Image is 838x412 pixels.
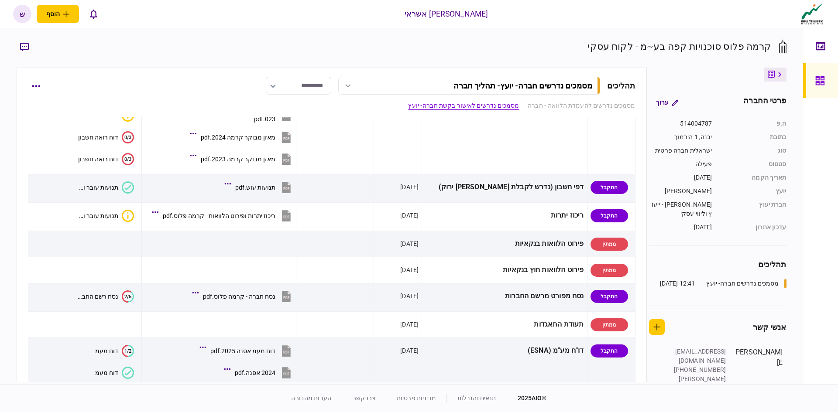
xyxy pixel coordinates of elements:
a: תנאים והגבלות [457,395,496,402]
div: תנועות עובר ושב [77,212,118,219]
div: [DATE] [400,266,419,274]
div: סטטוס [721,160,786,169]
button: ריכוז יתרות ופירוט הלוואות - קרמה פלוס.pdf [154,206,293,225]
a: הערות מהדורה [291,395,331,402]
div: [DATE] [649,173,712,182]
div: נסח מפורט מרשם החברות [425,286,584,306]
button: פתח תפריט להוספת לקוח [37,5,79,23]
a: מסמכים נדרשים לאישור בקשת חברה- יועץ [408,101,519,110]
text: 0/3 [124,134,131,140]
div: מאזן מבוקר קרמה 2023.pdf [201,156,275,163]
button: 2/5נסח רשם החברות [77,290,134,303]
div: תנועות עובר ושב [77,184,118,191]
div: דוח מעמ [95,347,118,354]
div: מאזן מבוקר קרמה 2024.pdf [201,134,275,141]
div: תהליכים [607,80,635,92]
div: פעילה [649,160,712,169]
div: ריכוז יתרות ופירוט הלוואות - קרמה פלוס.pdf [163,212,275,219]
div: דוח רואה חשבון [78,156,118,163]
div: [DATE] [400,211,419,220]
div: 514004787 [649,119,712,128]
div: יועץ [721,187,786,196]
button: 0/3דוח רואה חשבון [78,131,134,143]
button: 2024 אסנה.pdf [226,363,293,382]
div: עדכון אחרון [721,223,786,232]
div: התקבל [591,181,628,194]
div: [DATE] [400,292,419,300]
div: התקבל [591,344,628,358]
div: [PERSON_NAME] אשראי [405,8,488,20]
div: חברת יעוץ [721,200,786,218]
div: תאריך הקמה [721,173,786,182]
button: איכות לא מספקתתנועות עובר ושב [77,210,134,222]
div: פרטי החברה [743,95,786,110]
button: דוח מעמ [95,367,134,379]
button: מסמכים נדרשים חברה- יועץ- תהליך חברה [338,77,600,95]
div: 2024 אסנה.pdf [235,369,275,376]
img: client company logo [799,3,825,25]
button: פתח רשימת התראות [84,5,103,23]
text: 1/2 [124,348,131,354]
div: נסח חברה - קרמה פלוס.pdf [203,293,275,300]
div: תנועות עוש.pdf [235,184,275,191]
div: 12:41 [DATE] [660,279,695,288]
div: דוח מעמ [95,369,118,376]
div: פירוט הלוואות חוץ בנקאיות [425,260,584,280]
div: [DATE] [400,239,419,248]
div: [DATE] [649,223,712,232]
text: 2/5 [124,293,131,299]
button: תנועות עוש.pdf [227,177,293,197]
a: מדיניות פרטיות [397,395,436,402]
button: מאזן מבוקר קרמה 2023.pdf [192,149,293,169]
div: דו"ח מע"מ (ESNA) [425,341,584,361]
div: ממתין [591,264,628,277]
div: דפי חשבון (נדרש לקבלת [PERSON_NAME] ירוק) [425,177,584,197]
div: ח.פ [721,119,786,128]
div: © 2025 AIO [507,394,547,403]
div: פירוט הלוואות בנקאיות [425,234,584,254]
button: איכות לא מספקת [118,109,134,122]
div: נסח רשם החברות [77,293,118,300]
text: 0/3 [124,156,131,162]
div: סוג [721,146,786,155]
button: ערוך [649,95,685,110]
div: איכות לא מספקת [122,210,134,222]
button: דוח מעמ אסנה 2025.pdf [202,341,293,361]
div: [DATE] [400,320,419,329]
div: התקבל [591,209,628,222]
div: ממתין [591,318,628,331]
div: קרמה פלוס סוכנויות קפה בע~מ - לקוח עסקי [587,39,771,54]
div: כתובת [721,133,786,142]
div: איכות לא מספקת [122,109,134,122]
div: [DATE] [400,183,419,191]
a: מסמכים נדרשים חברה- יועץ12:41 [DATE] [660,279,786,288]
button: 1/2דוח מעמ [95,345,134,357]
div: מסמכים נדרשים חברה- יועץ [706,279,779,288]
div: תעודת התאגדות [425,315,584,334]
a: מסמכים נדרשים להעמדת הלוואה - חברה [528,101,635,110]
div: [EMAIL_ADDRESS][DOMAIN_NAME] [670,347,726,365]
div: דוח רואה חשבון [78,134,118,141]
div: ממתין [591,238,628,251]
div: [PHONE_NUMBER] [670,365,726,375]
button: מאזן מבוקר קרמה 2024.pdf [192,127,293,147]
div: מסמכים נדרשים חברה- יועץ - תהליך חברה [453,81,592,90]
div: [PERSON_NAME] - ייעוץ וליווי עסקי [649,200,712,218]
a: צרו קשר [353,395,375,402]
div: דוח מעמ אסנה 2025.pdf [210,347,275,354]
div: תהליכים [649,259,786,270]
div: אנשי קשר [753,321,786,333]
div: ריכוז יתרות [425,206,584,225]
button: ש [13,5,31,23]
div: ישראלית חברה פרטית [649,146,712,155]
div: [DATE] [400,346,419,355]
button: תנועות עובר ושב [77,181,134,194]
div: התקבל [591,290,628,303]
button: 0/3דוח רואה חשבון [78,153,134,165]
div: [PERSON_NAME] - ייעוץ וליווי עסקי [670,375,726,393]
div: [PERSON_NAME] [649,187,712,196]
button: נסח חברה - קרמה פלוס.pdf [194,286,293,306]
div: יבנה, 1 הירמוך [649,133,712,142]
